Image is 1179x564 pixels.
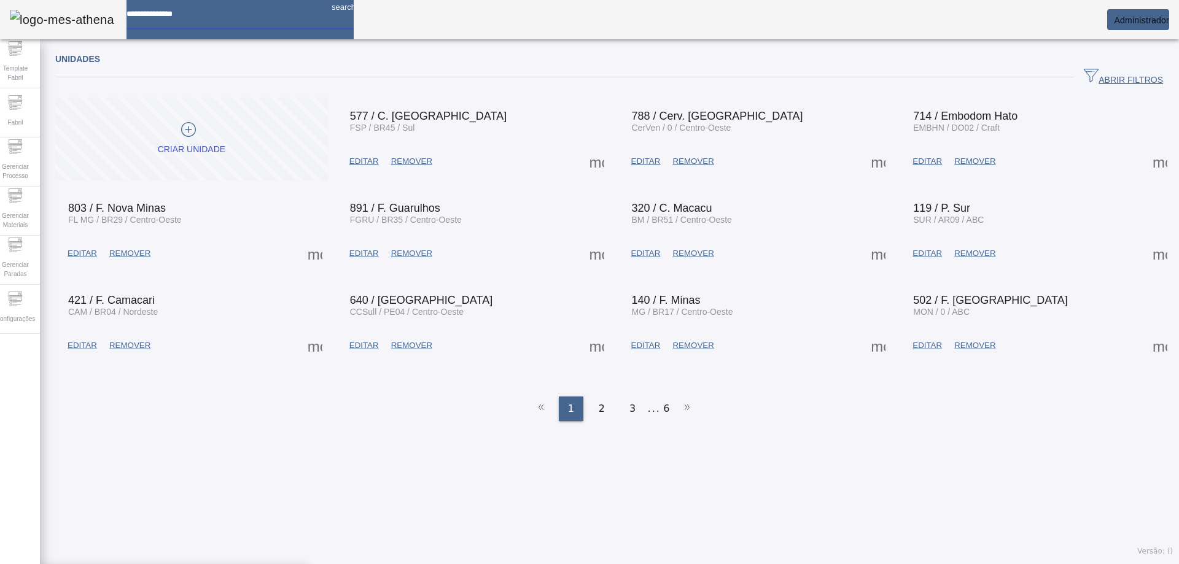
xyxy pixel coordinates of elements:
[599,401,605,416] span: 2
[349,247,379,260] span: EDITAR
[631,339,661,352] span: EDITAR
[648,396,660,421] li: ...
[913,202,970,214] span: 119 / P. Sur
[632,294,701,306] span: 140 / F. Minas
[61,242,103,265] button: EDITAR
[350,307,464,317] span: CCSull / PE04 / Centro-Oeste
[68,307,158,317] span: CAM / BR04 / Nordeste
[343,242,385,265] button: EDITAR
[906,150,948,172] button: EDITAR
[391,155,432,168] span: REMOVER
[867,242,889,265] button: Mais
[349,155,379,168] span: EDITAR
[663,396,669,421] li: 6
[350,123,415,133] span: FSP / BR45 / Sul
[10,10,114,29] img: logo-mes-athena
[912,155,942,168] span: EDITAR
[109,247,150,260] span: REMOVER
[350,110,507,122] span: 577 / C. [GEOGRAPHIC_DATA]
[55,98,328,180] button: Criar unidade
[304,334,326,357] button: Mais
[385,150,438,172] button: REMOVER
[55,54,100,64] span: Unidades
[632,215,732,225] span: BM / BR51 / Centro-Oeste
[158,144,225,156] div: Criar unidade
[4,114,26,131] span: Fabril
[1149,242,1171,265] button: Mais
[68,339,97,352] span: EDITAR
[625,334,667,357] button: EDITAR
[913,307,970,317] span: MON / 0 / ABC
[1084,68,1163,87] span: ABRIR FILTROS
[672,247,714,260] span: REMOVER
[1137,547,1173,555] span: Versão: ()
[586,150,608,172] button: Mais
[666,150,720,172] button: REMOVER
[68,202,166,214] span: 803 / F. Nova Minas
[625,242,667,265] button: EDITAR
[913,123,1000,133] span: EMBHN / DO02 / Craft
[629,401,636,416] span: 3
[391,339,432,352] span: REMOVER
[913,294,1067,306] span: 502 / F. [GEOGRAPHIC_DATA]
[625,150,667,172] button: EDITAR
[350,202,440,214] span: 891 / F. Guarulhos
[349,339,379,352] span: EDITAR
[586,334,608,357] button: Mais
[954,155,995,168] span: REMOVER
[350,215,462,225] span: FGRU / BR35 / Centro-Oeste
[586,242,608,265] button: Mais
[385,334,438,357] button: REMOVER
[1074,66,1173,88] button: ABRIR FILTROS
[385,242,438,265] button: REMOVER
[912,247,942,260] span: EDITAR
[1149,150,1171,172] button: Mais
[631,155,661,168] span: EDITAR
[954,247,995,260] span: REMOVER
[632,307,733,317] span: MG / BR17 / Centro-Oeste
[666,334,720,357] button: REMOVER
[666,242,720,265] button: REMOVER
[632,110,803,122] span: 788 / Cerv. [GEOGRAPHIC_DATA]
[912,339,942,352] span: EDITAR
[913,215,984,225] span: SUR / AR09 / ABC
[350,294,492,306] span: 640 / [GEOGRAPHIC_DATA]
[343,334,385,357] button: EDITAR
[103,242,157,265] button: REMOVER
[954,339,995,352] span: REMOVER
[109,339,150,352] span: REMOVER
[1114,15,1169,25] span: Administrador
[68,247,97,260] span: EDITAR
[672,339,714,352] span: REMOVER
[103,334,157,357] button: REMOVER
[948,334,1002,357] button: REMOVER
[343,150,385,172] button: EDITAR
[68,294,155,306] span: 421 / F. Camacari
[913,110,1018,122] span: 714 / Embodom Hato
[391,247,432,260] span: REMOVER
[948,150,1002,172] button: REMOVER
[948,242,1002,265] button: REMOVER
[631,247,661,260] span: EDITAR
[867,334,889,357] button: Mais
[304,242,326,265] button: Mais
[1149,334,1171,357] button: Mais
[632,123,731,133] span: CerVen / 0 / Centro-Oeste
[906,242,948,265] button: EDITAR
[61,334,103,357] button: EDITAR
[68,215,182,225] span: FL MG / BR29 / Centro-Oeste
[906,334,948,357] button: EDITAR
[632,202,712,214] span: 320 / C. Macacu
[672,155,714,168] span: REMOVER
[867,150,889,172] button: Mais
